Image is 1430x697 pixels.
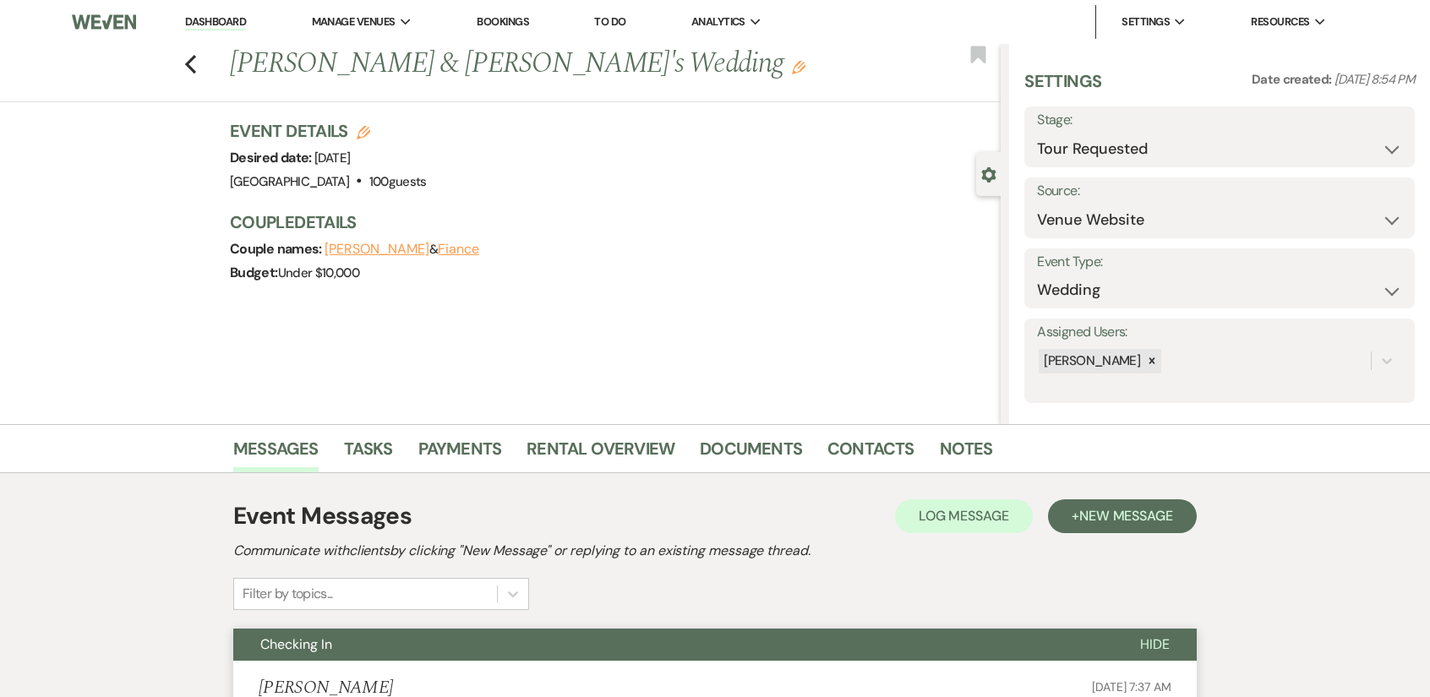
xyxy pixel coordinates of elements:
[230,44,840,84] h1: [PERSON_NAME] & [PERSON_NAME]'s Wedding
[230,240,325,258] span: Couple names:
[1037,108,1402,133] label: Stage:
[260,635,332,653] span: Checking In
[1039,349,1143,373] div: [PERSON_NAME]
[314,150,350,166] span: [DATE]
[233,498,412,534] h1: Event Messages
[230,264,278,281] span: Budget:
[1024,69,1101,106] h3: Settings
[1122,14,1170,30] span: Settings
[1037,320,1402,345] label: Assigned Users:
[940,435,993,472] a: Notes
[230,173,349,190] span: [GEOGRAPHIC_DATA]
[230,149,314,166] span: Desired date:
[527,435,674,472] a: Rental Overview
[1252,71,1334,88] span: Date created:
[477,14,529,29] a: Bookings
[1140,635,1170,653] span: Hide
[233,629,1113,661] button: Checking In
[1048,499,1197,533] button: +New Message
[919,507,1009,525] span: Log Message
[1092,679,1171,694] span: [DATE] 7:37 AM
[233,541,1197,561] h2: Communicate with clients by clicking "New Message" or replying to an existing message thread.
[895,499,1033,533] button: Log Message
[691,14,745,30] span: Analytics
[233,435,319,472] a: Messages
[981,166,996,182] button: Close lead details
[827,435,914,472] a: Contacts
[1251,14,1309,30] span: Resources
[344,435,393,472] a: Tasks
[325,241,479,258] span: &
[243,584,333,604] div: Filter by topics...
[230,119,427,143] h3: Event Details
[1037,179,1402,204] label: Source:
[1334,71,1415,88] span: [DATE] 8:54 PM
[1079,507,1173,525] span: New Message
[594,14,625,29] a: To Do
[700,435,802,472] a: Documents
[792,59,805,74] button: Edit
[1037,250,1402,275] label: Event Type:
[369,173,427,190] span: 100 guests
[312,14,396,30] span: Manage Venues
[325,242,429,256] button: [PERSON_NAME]
[72,4,136,40] img: Weven Logo
[278,264,360,281] span: Under $10,000
[230,210,984,234] h3: Couple Details
[185,14,246,30] a: Dashboard
[418,435,502,472] a: Payments
[1113,629,1197,661] button: Hide
[438,242,479,256] button: Fiance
